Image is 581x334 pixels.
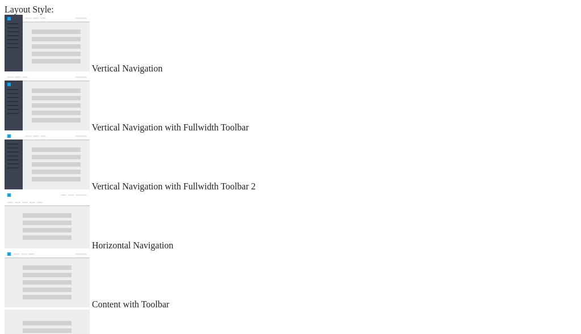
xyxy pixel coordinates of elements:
img: vertical-nav.jpg [5,15,90,71]
img: vertical-nav-with-full-toolbar.jpg [5,74,90,130]
md-radio-button: Vertical Navigation with Fullwidth Toolbar [5,74,576,133]
span: Horizontal Navigation [92,240,174,250]
span: Content with Toolbar [92,299,169,309]
md-radio-button: Horizontal Navigation [5,192,576,251]
md-radio-button: Content with Toolbar [5,251,576,310]
md-radio-button: Vertical Navigation with Fullwidth Toolbar 2 [5,133,576,192]
span: Vertical Navigation with Fullwidth Toolbar [92,122,249,132]
img: vertical-nav-with-full-toolbar-2.jpg [5,133,90,189]
span: Vertical Navigation [92,64,163,73]
md-radio-button: Vertical Navigation [5,15,576,74]
img: content-with-toolbar.jpg [5,251,90,307]
span: Vertical Navigation with Fullwidth Toolbar 2 [92,181,256,191]
div: Layout Style: [5,5,576,15]
img: horizontal-nav.jpg [5,192,90,248]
